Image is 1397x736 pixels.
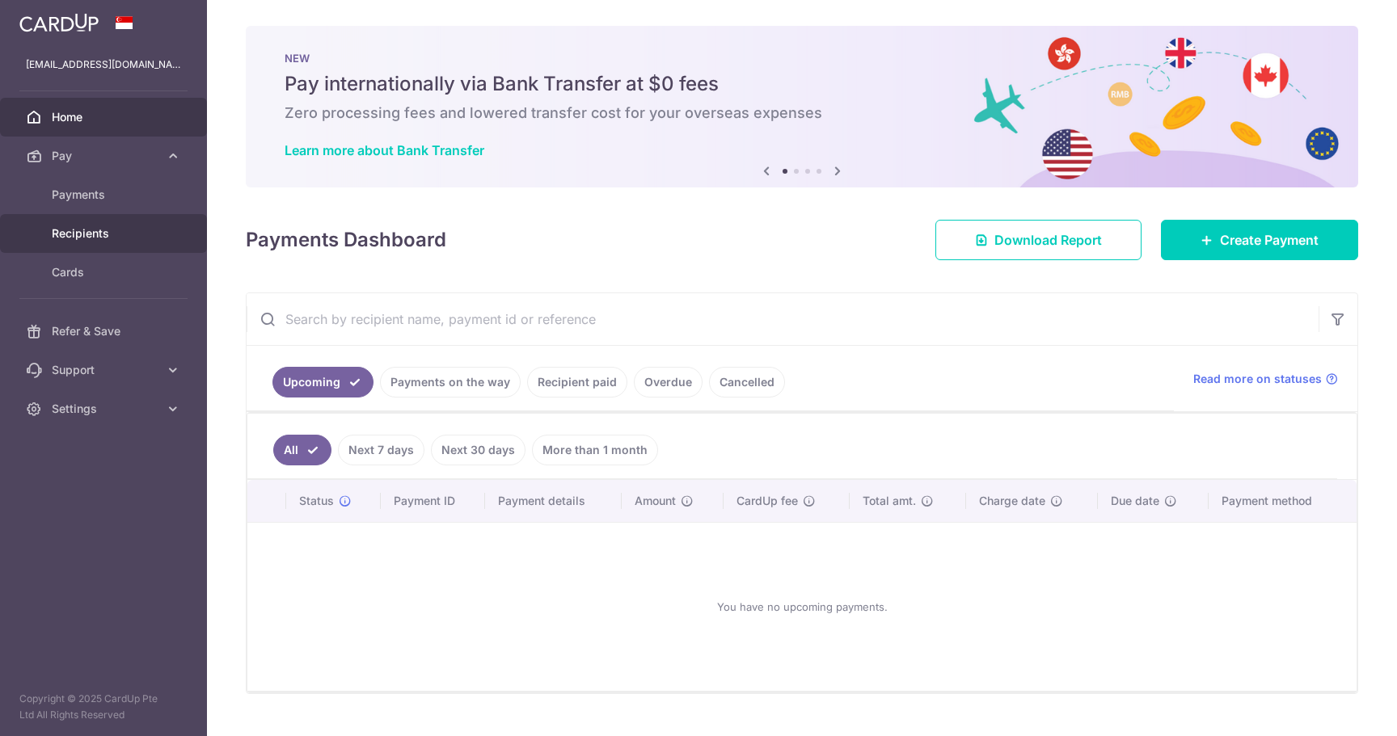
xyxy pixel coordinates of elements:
[736,493,798,509] span: CardUp fee
[1193,371,1338,387] a: Read more on statuses
[246,26,1358,187] img: Bank transfer banner
[994,230,1102,250] span: Download Report
[246,225,446,254] h4: Payments Dashboard
[247,293,1319,345] input: Search by recipient name, payment id or reference
[338,435,424,465] a: Next 7 days
[285,103,1319,123] h6: Zero processing fees and lowered transfer cost for your overseas expenses
[273,435,331,465] a: All
[381,480,486,522] th: Payment ID
[285,142,484,158] a: Learn more about Bank Transfer
[19,13,99,32] img: CardUp
[1111,493,1159,509] span: Due date
[634,367,703,397] a: Overdue
[52,323,158,339] span: Refer & Save
[532,435,658,465] a: More than 1 month
[299,493,334,509] span: Status
[267,536,1337,678] div: You have no upcoming payments.
[52,362,158,378] span: Support
[485,480,621,522] th: Payment details
[285,52,1319,65] p: NEW
[635,493,676,509] span: Amount
[979,493,1045,509] span: Charge date
[527,367,627,397] a: Recipient paid
[52,148,158,164] span: Pay
[52,264,158,280] span: Cards
[285,71,1319,97] h5: Pay internationally via Bank Transfer at $0 fees
[863,493,916,509] span: Total amt.
[380,367,521,397] a: Payments on the way
[1209,480,1357,522] th: Payment method
[52,187,158,203] span: Payments
[431,435,525,465] a: Next 30 days
[26,57,181,73] p: [EMAIL_ADDRESS][DOMAIN_NAME]
[52,225,158,242] span: Recipients
[272,367,374,397] a: Upcoming
[52,401,158,417] span: Settings
[1161,220,1358,260] a: Create Payment
[1193,371,1322,387] span: Read more on statuses
[52,109,158,125] span: Home
[709,367,785,397] a: Cancelled
[935,220,1142,260] a: Download Report
[1220,230,1319,250] span: Create Payment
